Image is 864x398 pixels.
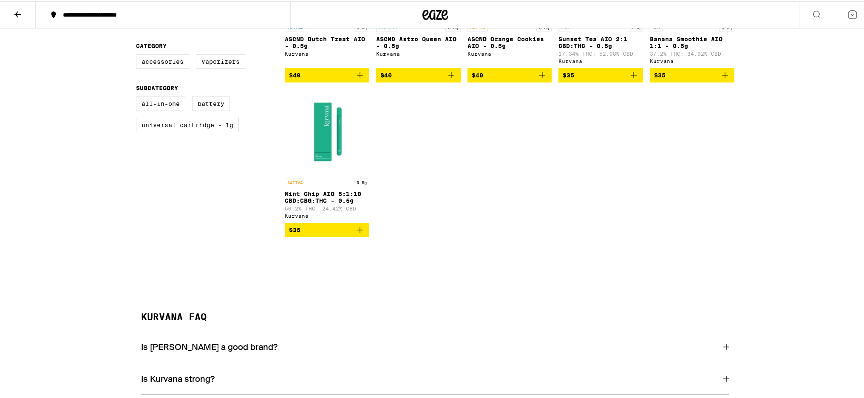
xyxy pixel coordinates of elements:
p: 0.5g [354,177,369,185]
button: Add to bag [650,67,734,81]
h2: KURVANA FAQ [141,311,729,330]
label: Accessories [136,53,189,68]
h3: Is Kurvana strong? [141,372,215,383]
legend: Category [136,41,167,48]
label: Battery [192,95,230,110]
span: $35 [654,71,666,77]
legend: Subcategory [136,83,178,90]
span: $40 [472,71,483,77]
p: Mint Chip AIO 5:1:10 CBD:CBG:THC - 0.5g [285,189,369,203]
h3: Is [PERSON_NAME] a good brand? [141,340,278,351]
div: Kurvana [558,57,643,63]
a: Open page for Mint Chip AIO 5:1:10 CBD:CBG:THC - 0.5g from Kurvana [285,88,369,222]
label: All-In-One [136,95,185,110]
span: $35 [563,71,574,77]
label: Vaporizers [196,53,245,68]
p: 37.2% THC: 34.92% CBD [650,50,734,55]
div: Kurvana [467,50,552,55]
label: Universal Cartridge - 1g [136,117,239,131]
p: ASCND Orange Cookies AIO - 0.5g [467,34,552,48]
p: 27.34% THC: 52.98% CBD [558,50,643,55]
div: Kurvana [376,50,461,55]
span: $40 [380,71,392,77]
button: Add to bag [376,67,461,81]
button: Add to bag [558,67,643,81]
div: Kurvana [285,212,369,217]
p: Banana Smoothie AIO 1:1 - 0.5g [650,34,734,48]
span: Hi. Need any help? [5,6,61,13]
span: $35 [289,225,300,232]
p: 50.2% THC: 24.42% CBD [285,205,369,210]
p: Sunset Tea AIO 2:1 CBD:THC - 0.5g [558,34,643,48]
div: Kurvana [285,50,369,55]
img: Kurvana - Mint Chip AIO 5:1:10 CBD:CBG:THC - 0.5g [285,88,369,173]
button: Add to bag [285,67,369,81]
p: SATIVA [285,177,305,185]
button: Add to bag [467,67,552,81]
p: ASCND Dutch Treat AIO - 0.5g [285,34,369,48]
button: Add to bag [285,222,369,236]
span: $40 [289,71,300,77]
p: ASCND Astro Queen AIO - 0.5g [376,34,461,48]
div: Kurvana [650,57,734,63]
